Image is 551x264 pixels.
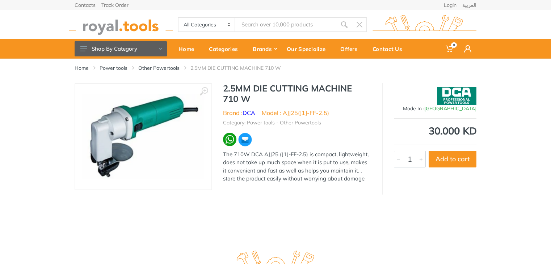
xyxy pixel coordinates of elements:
a: Offers [335,39,367,59]
div: 30.000 KD [394,126,476,136]
li: Model : AJJ25(J1J-FF-2.5) [262,108,329,117]
li: 2.5MM DIE CUTTING MACHINE 710 W [190,64,292,72]
input: Site search [235,17,337,32]
nav: breadcrumb [75,64,476,72]
div: Home [173,41,204,56]
a: Track Order [101,3,129,8]
a: Home [75,64,89,72]
a: Other Powertools [138,64,180,72]
img: royal.tools Logo [373,15,476,35]
img: wa.webp [223,133,236,146]
div: Made In : [394,105,476,112]
a: Login [444,3,457,8]
h1: 2.5MM DIE CUTTING MACHINE 710 W [223,83,371,104]
a: 0 [441,39,459,59]
button: Shop By Category [75,41,167,56]
img: DCA [437,87,476,105]
div: Our Specialize [282,41,335,56]
a: العربية [462,3,476,8]
span: [GEOGRAPHIC_DATA] [424,105,476,112]
div: Contact Us [367,41,412,56]
div: Brands [248,41,282,56]
img: Royal Tools - 2.5MM DIE CUTTING MACHINE 710 W [83,94,204,179]
img: ma.webp [238,132,252,147]
select: Category [178,18,235,31]
a: Categories [204,39,248,59]
li: Brand : [223,108,255,117]
div: Offers [335,41,367,56]
a: Home [173,39,204,59]
a: Contacts [75,3,96,8]
li: Category: Power tools - Other Powertools [223,119,321,127]
a: Contact Us [367,39,412,59]
a: Power tools [100,64,127,72]
div: The 710W DCA AJJ25 (J1J-FF-2.5) is compact, lightweight, does not take up much space when it is p... [223,150,371,183]
div: Categories [204,41,248,56]
a: DCA [243,109,255,116]
a: Our Specialize [282,39,335,59]
button: Add to cart [429,151,476,167]
span: 0 [451,42,457,48]
img: royal.tools Logo [69,15,173,35]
